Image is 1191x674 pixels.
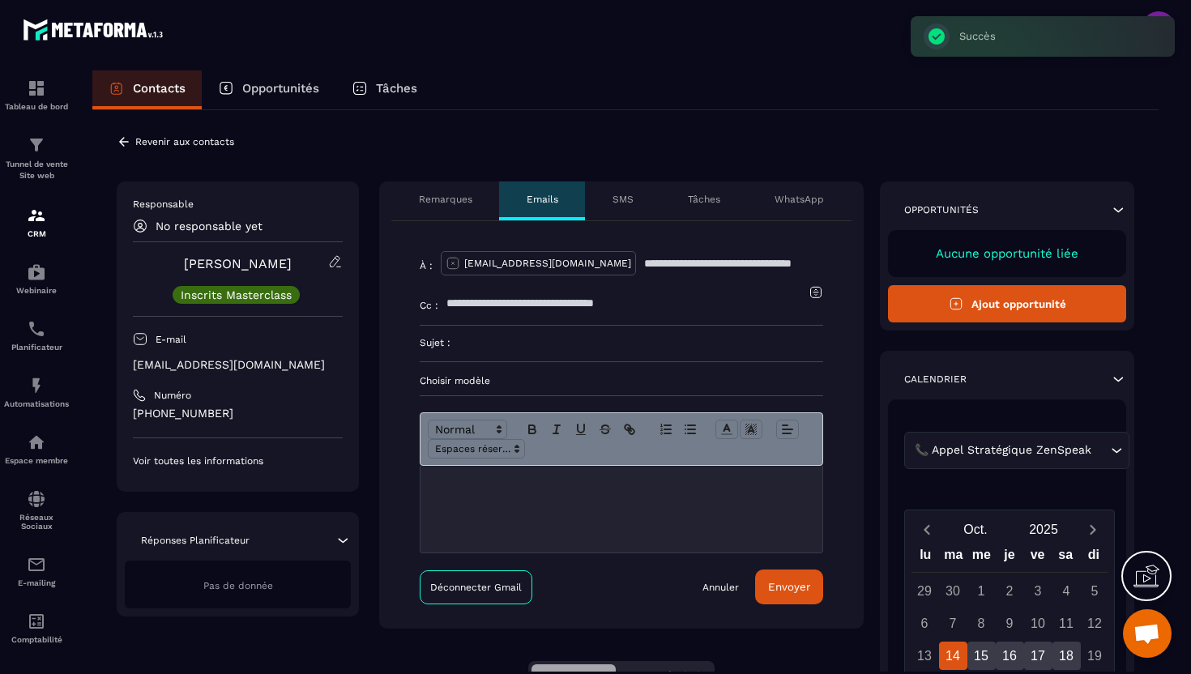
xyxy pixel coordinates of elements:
[27,262,46,282] img: automations
[1052,609,1081,638] div: 11
[4,66,69,123] a: formationformationTableau de bord
[4,477,69,543] a: social-networksocial-networkRéseaux Sociaux
[420,570,532,604] a: Déconnecter Gmail
[133,406,343,421] p: [PHONE_NUMBER]
[996,609,1024,638] div: 9
[27,489,46,509] img: social-network
[4,543,69,599] a: emailemailE-mailing
[939,642,967,670] div: 14
[1081,577,1109,605] div: 5
[888,285,1126,322] button: Ajout opportunité
[1052,577,1081,605] div: 4
[967,609,996,638] div: 8
[996,577,1024,605] div: 2
[755,569,823,604] button: Envoyer
[967,544,996,572] div: me
[613,193,634,206] p: SMS
[702,581,739,594] a: Annuler
[27,319,46,339] img: scheduler
[23,15,169,45] img: logo
[4,599,69,656] a: accountantaccountantComptabilité
[4,286,69,295] p: Webinaire
[904,373,967,386] p: Calendrier
[4,123,69,194] a: formationformationTunnel de vente Site web
[967,577,996,605] div: 1
[4,635,69,644] p: Comptabilité
[156,333,186,346] p: E-mail
[420,336,450,349] p: Sujet :
[1081,609,1109,638] div: 12
[1079,544,1108,572] div: di
[967,642,996,670] div: 15
[335,70,433,109] a: Tâches
[4,343,69,352] p: Planificateur
[27,135,46,155] img: formation
[1024,642,1052,670] div: 17
[941,515,1010,544] button: Open months overlay
[184,256,292,271] a: [PERSON_NAME]
[911,442,1095,459] span: 📞 Appel Stratégique ZenSpeak
[27,555,46,574] img: email
[940,544,968,572] div: ma
[904,203,979,216] p: Opportunités
[904,432,1129,469] div: Search for option
[135,136,234,147] p: Revenir aux contacts
[27,376,46,395] img: automations
[133,454,343,467] p: Voir toutes les informations
[419,193,472,206] p: Remarques
[133,198,343,211] p: Responsable
[4,102,69,111] p: Tableau de bord
[1024,609,1052,638] div: 10
[203,580,273,591] span: Pas de donnée
[242,81,319,96] p: Opportunités
[464,257,631,270] p: [EMAIL_ADDRESS][DOMAIN_NAME]
[92,70,202,109] a: Contacts
[4,399,69,408] p: Automatisations
[156,220,263,232] p: No responsable yet
[133,81,186,96] p: Contacts
[420,259,433,272] p: À :
[27,433,46,452] img: automations
[1052,642,1081,670] div: 18
[1081,642,1109,670] div: 19
[376,81,417,96] p: Tâches
[688,193,720,206] p: Tâches
[420,374,823,387] p: Choisir modèle
[4,159,69,181] p: Tunnel de vente Site web
[4,194,69,250] a: formationformationCRM
[4,578,69,587] p: E-mailing
[775,193,824,206] p: WhatsApp
[1024,577,1052,605] div: 3
[1052,544,1080,572] div: sa
[1010,515,1078,544] button: Open years overlay
[911,518,941,540] button: Previous month
[154,389,191,402] p: Numéro
[939,577,967,605] div: 30
[1095,442,1107,459] input: Search for option
[27,79,46,98] img: formation
[133,357,343,373] p: [EMAIL_ADDRESS][DOMAIN_NAME]
[181,289,292,301] p: Inscrits Masterclass
[4,364,69,420] a: automationsautomationsAutomatisations
[996,544,1024,572] div: je
[527,193,558,206] p: Emails
[202,70,335,109] a: Opportunités
[1078,518,1108,540] button: Next month
[939,609,967,638] div: 7
[27,612,46,631] img: accountant
[911,544,940,572] div: lu
[904,246,1110,261] p: Aucune opportunité liée
[996,642,1024,670] div: 16
[4,513,69,531] p: Réseaux Sociaux
[4,250,69,307] a: automationsautomationsWebinaire
[1023,544,1052,572] div: ve
[911,609,939,638] div: 6
[141,534,250,547] p: Réponses Planificateur
[911,642,939,670] div: 13
[27,206,46,225] img: formation
[4,420,69,477] a: automationsautomationsEspace membre
[911,577,939,605] div: 29
[4,456,69,465] p: Espace membre
[420,299,438,312] p: Cc :
[4,307,69,364] a: schedulerschedulerPlanificateur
